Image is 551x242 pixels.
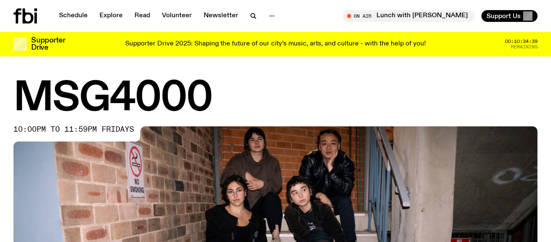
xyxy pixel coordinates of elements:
span: Remaining [511,45,538,49]
span: Support Us [486,12,521,20]
h1: MSG4000 [13,80,538,118]
p: Supporter Drive 2025: Shaping the future of our city’s music, arts, and culture - with the help o... [125,40,426,48]
button: On AirLunch with [PERSON_NAME] [343,10,475,22]
h3: Supporter Drive [31,37,65,51]
a: Schedule [54,10,93,22]
a: Explore [94,10,128,22]
span: 10:00pm to 11:59pm fridays [13,126,134,133]
a: Volunteer [157,10,197,22]
span: 00:10:34:39 [505,39,538,44]
a: Newsletter [199,10,243,22]
a: Read [129,10,155,22]
button: Support Us [481,10,538,22]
